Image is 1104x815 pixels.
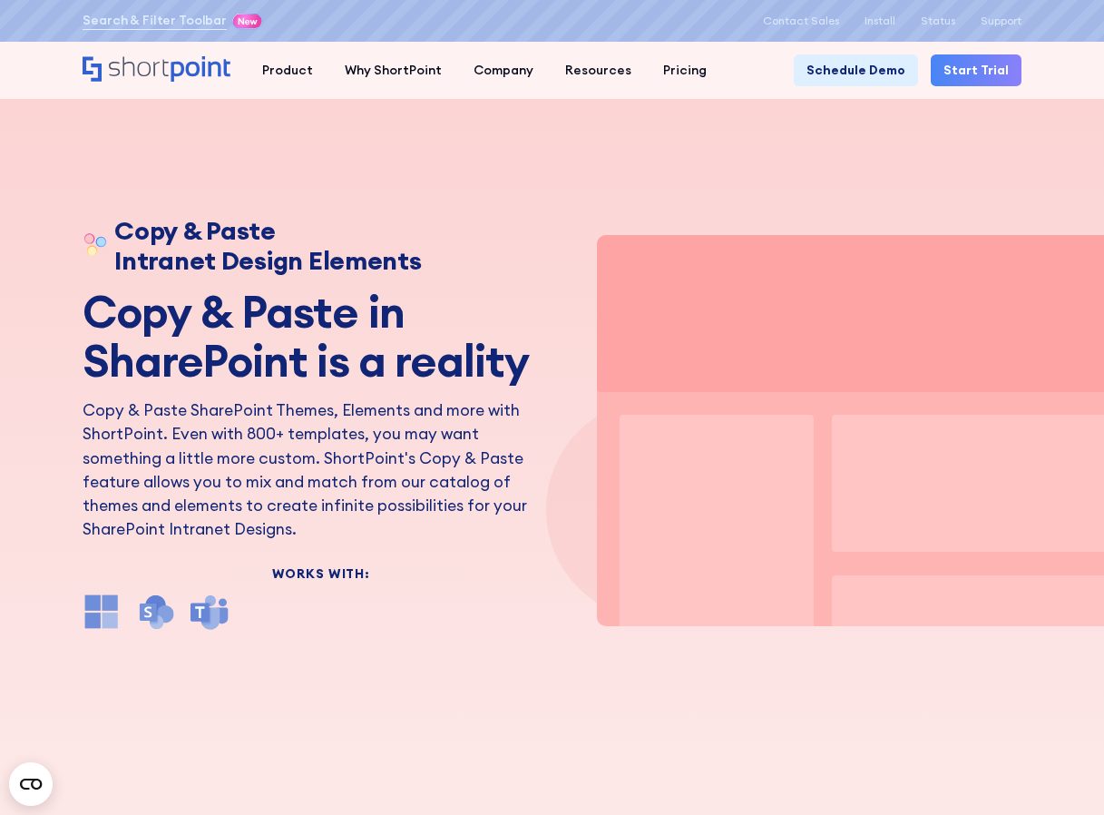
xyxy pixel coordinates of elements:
h1: Copy & Paste Intranet Design Elements [114,216,421,275]
a: Company [458,54,550,86]
a: Install [865,15,895,27]
a: Product [247,54,329,86]
a: Why ShortPoint [329,54,458,86]
a: Pricing [648,54,723,86]
a: Schedule Demo [794,54,918,86]
a: Search & Filter Toolbar [83,11,227,30]
div: Resources [565,61,631,80]
button: Open CMP widget [9,762,53,806]
a: Status [921,15,955,27]
a: Support [981,15,1021,27]
div: Company [474,61,533,80]
p: Copy & Paste SharePoint Themes, Elements and more with ShortPoint. Even with 800+ templates, you ... [83,398,559,542]
a: Home [83,56,230,83]
div: Works With: [83,567,559,580]
a: Contact Sales [763,15,839,27]
a: Resources [550,54,648,86]
img: microsoft teams icon [191,593,229,631]
h2: Copy & Paste in SharePoint is a reality [83,288,559,386]
div: Why ShortPoint [345,61,442,80]
div: Pricing [663,61,707,80]
img: microsoft office icon [83,593,121,631]
a: Start Trial [931,54,1021,86]
div: Product [262,61,313,80]
img: SharePoint icon [137,593,175,631]
iframe: Chat Widget [777,604,1104,815]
